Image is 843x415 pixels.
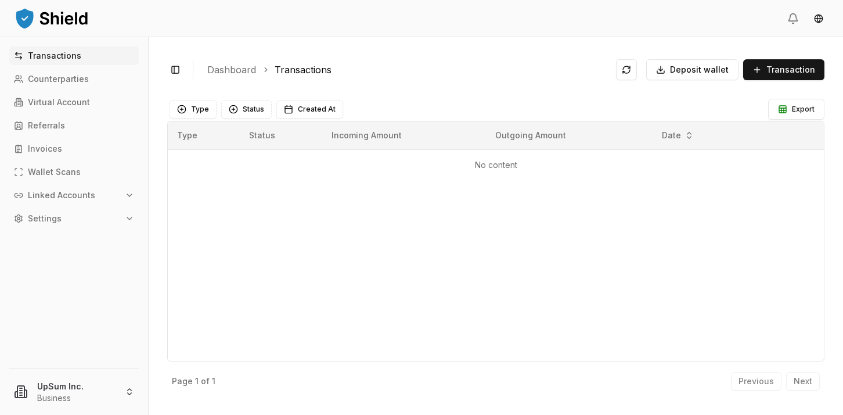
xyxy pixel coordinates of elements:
p: Settings [28,214,62,223]
a: Wallet Scans [9,163,139,181]
th: Status [240,121,322,149]
button: Status [221,100,272,119]
p: Page [172,377,193,385]
p: Wallet Scans [28,168,81,176]
img: ShieldPay Logo [14,6,89,30]
p: No content [177,159,815,171]
button: Linked Accounts [9,186,139,205]
span: Created At [298,105,336,114]
button: UpSum Inc.Business [5,373,143,410]
a: Dashboard [207,63,256,77]
button: Deposit wallet [646,59,738,80]
th: Incoming Amount [322,121,487,149]
a: Invoices [9,139,139,158]
p: Counterparties [28,75,89,83]
button: Settings [9,209,139,228]
button: Created At [276,100,343,119]
p: of [201,377,210,385]
a: Virtual Account [9,93,139,112]
nav: breadcrumb [207,63,607,77]
p: Virtual Account [28,98,90,106]
p: UpSum Inc. [37,380,116,392]
span: Transaction [766,64,815,76]
p: Referrals [28,121,65,130]
a: Counterparties [9,70,139,88]
p: Transactions [28,52,81,60]
th: Type [168,121,240,149]
p: Invoices [28,145,62,153]
p: 1 [212,377,215,385]
th: Outgoing Amount [486,121,651,149]
a: Transactions [275,63,332,77]
span: Deposit wallet [670,64,729,76]
p: Business [37,392,116,404]
button: Type [170,100,217,119]
button: Date [657,126,698,145]
a: Referrals [9,116,139,135]
a: Transactions [9,46,139,65]
button: Transaction [743,59,824,80]
button: Export [768,99,824,120]
p: 1 [195,377,199,385]
p: Linked Accounts [28,191,95,199]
